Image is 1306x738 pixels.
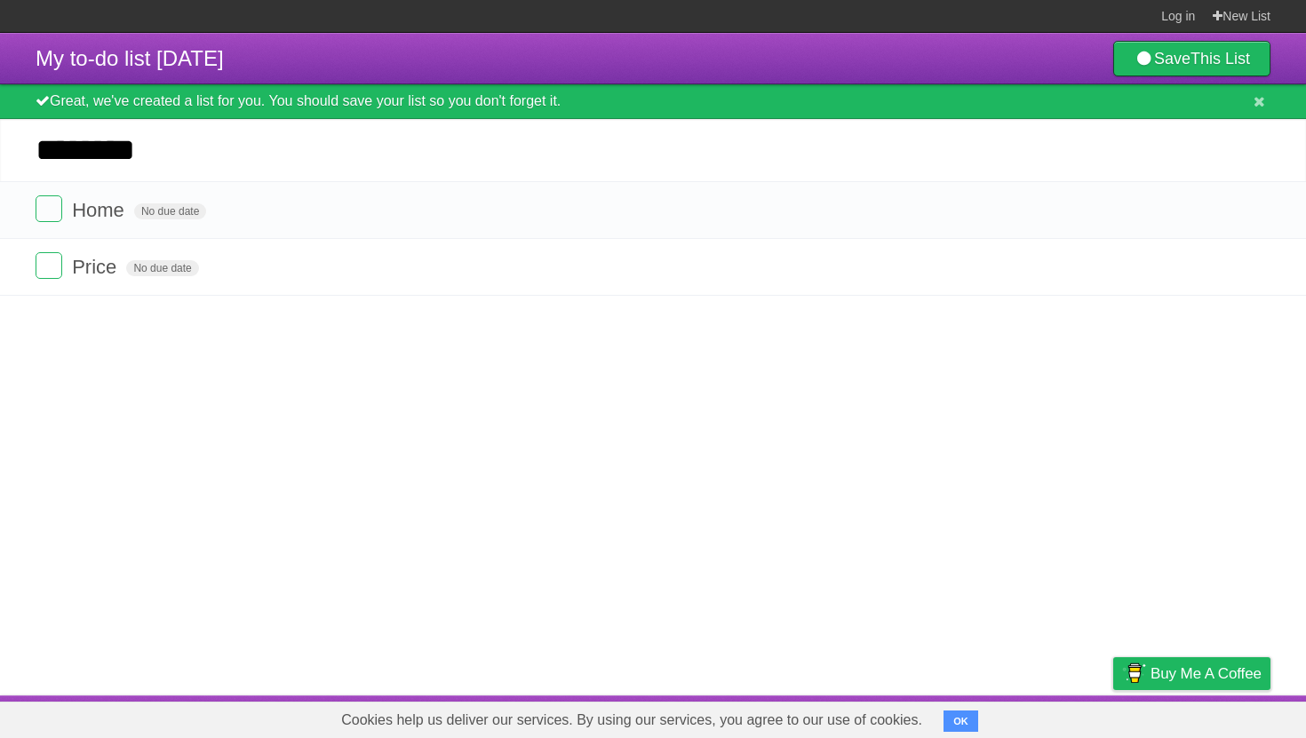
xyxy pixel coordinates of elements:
[323,702,940,738] span: Cookies help us deliver our services. By using our services, you agree to our use of cookies.
[1191,50,1250,67] b: This List
[1151,658,1262,689] span: Buy me a coffee
[944,710,978,732] button: OK
[1122,658,1146,688] img: Buy me a coffee
[134,203,206,219] span: No due date
[877,700,914,734] a: About
[36,195,62,222] label: Done
[72,199,129,221] span: Home
[936,700,1007,734] a: Developers
[36,252,62,279] label: Done
[36,46,224,70] span: My to-do list [DATE]
[1159,700,1270,734] a: Suggest a feature
[72,256,121,278] span: Price
[126,260,198,276] span: No due date
[1113,41,1270,76] a: SaveThis List
[1090,700,1136,734] a: Privacy
[1113,657,1270,690] a: Buy me a coffee
[1030,700,1069,734] a: Terms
